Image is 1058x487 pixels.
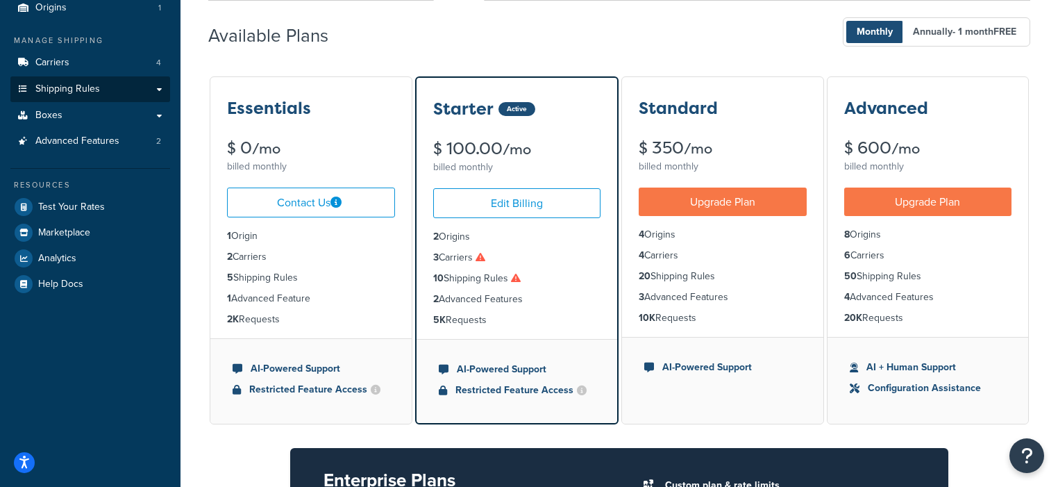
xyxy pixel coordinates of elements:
a: Test Your Rates [10,195,170,220]
li: Carriers [639,248,807,263]
a: Marketplace [10,220,170,245]
a: Shipping Rules [10,76,170,102]
h3: Advanced [844,99,928,117]
strong: 2 [433,292,439,306]
strong: 2 [227,249,233,264]
div: $ 100.00 [433,140,601,158]
li: AI-Powered Support [439,362,596,377]
li: Carriers [227,249,395,265]
li: Carriers [433,250,601,265]
div: $ 0 [227,140,395,157]
li: Origins [433,229,601,245]
strong: 4 [639,227,644,242]
li: Requests [639,311,807,326]
li: Origins [639,227,807,242]
li: Shipping Rules [227,270,395,286]
strong: 3 [433,250,439,265]
a: Contact Us [227,188,395,217]
a: Advanced Features 2 [10,129,170,154]
span: Marketplace [38,227,90,239]
span: Monthly [846,21,903,43]
strong: 1 [227,229,231,243]
span: Annually [902,21,1027,43]
div: $ 600 [844,140,1012,157]
div: Manage Shipping [10,35,170,47]
strong: 50 [844,269,857,283]
li: Restricted Feature Access [439,383,596,398]
li: Requests [227,312,395,327]
a: Help Docs [10,272,170,297]
strong: 6 [844,248,850,263]
li: Advanced Features [639,290,807,305]
li: Carriers [10,50,170,76]
span: Analytics [38,253,76,265]
li: Advanced Features [844,290,1012,305]
div: billed monthly [844,157,1012,176]
span: Boxes [35,110,62,122]
span: Advanced Features [35,135,119,147]
span: Shipping Rules [35,83,100,95]
span: Carriers [35,57,69,69]
span: Help Docs [38,279,83,290]
li: AI + Human Support [850,360,1007,375]
li: Advanced Feature [227,291,395,306]
strong: 10 [433,271,444,286]
li: Advanced Features [10,129,170,154]
li: Advanced Features [433,292,601,307]
strong: 5 [227,270,233,285]
div: Resources [10,179,170,191]
li: Requests [433,313,601,328]
a: Carriers 4 [10,50,170,76]
span: Origins [35,2,67,14]
strong: 3 [639,290,644,304]
span: 1 [158,2,161,14]
small: /mo [503,140,531,159]
small: /mo [684,139,712,158]
h3: Standard [639,99,718,117]
a: Analytics [10,246,170,271]
span: 2 [156,135,161,147]
strong: 5K [433,313,446,327]
strong: 10K [639,311,655,325]
b: FREE [993,24,1016,39]
span: - 1 month [952,24,1016,39]
li: Origins [844,227,1012,242]
li: Requests [844,311,1012,326]
strong: 1 [227,291,231,306]
li: Shipping Rules [433,271,601,286]
small: /mo [891,139,920,158]
strong: 20 [639,269,650,283]
button: Monthly Annually- 1 monthFREE [843,17,1030,47]
strong: 2 [433,229,439,244]
span: 4 [156,57,161,69]
h3: Essentials [227,99,311,117]
li: Origin [227,229,395,244]
div: Active [498,102,535,116]
small: /mo [252,139,280,158]
strong: 4 [844,290,850,304]
li: Configuration Assistance [850,381,1007,396]
a: Boxes [10,103,170,129]
li: AI-Powered Support [644,360,801,375]
a: Upgrade Plan [639,188,807,216]
li: Carriers [844,248,1012,263]
strong: 4 [639,248,644,263]
li: Shipping Rules [639,269,807,284]
h3: Starter [433,100,494,118]
strong: 8 [844,227,850,242]
div: billed monthly [639,157,807,176]
a: Upgrade Plan [844,188,1012,216]
span: Test Your Rates [38,201,105,213]
div: billed monthly [433,158,601,177]
div: billed monthly [227,157,395,176]
li: AI-Powered Support [233,361,389,377]
li: Restricted Feature Access [233,382,389,397]
li: Shipping Rules [844,269,1012,284]
button: Open Resource Center [1009,438,1044,473]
